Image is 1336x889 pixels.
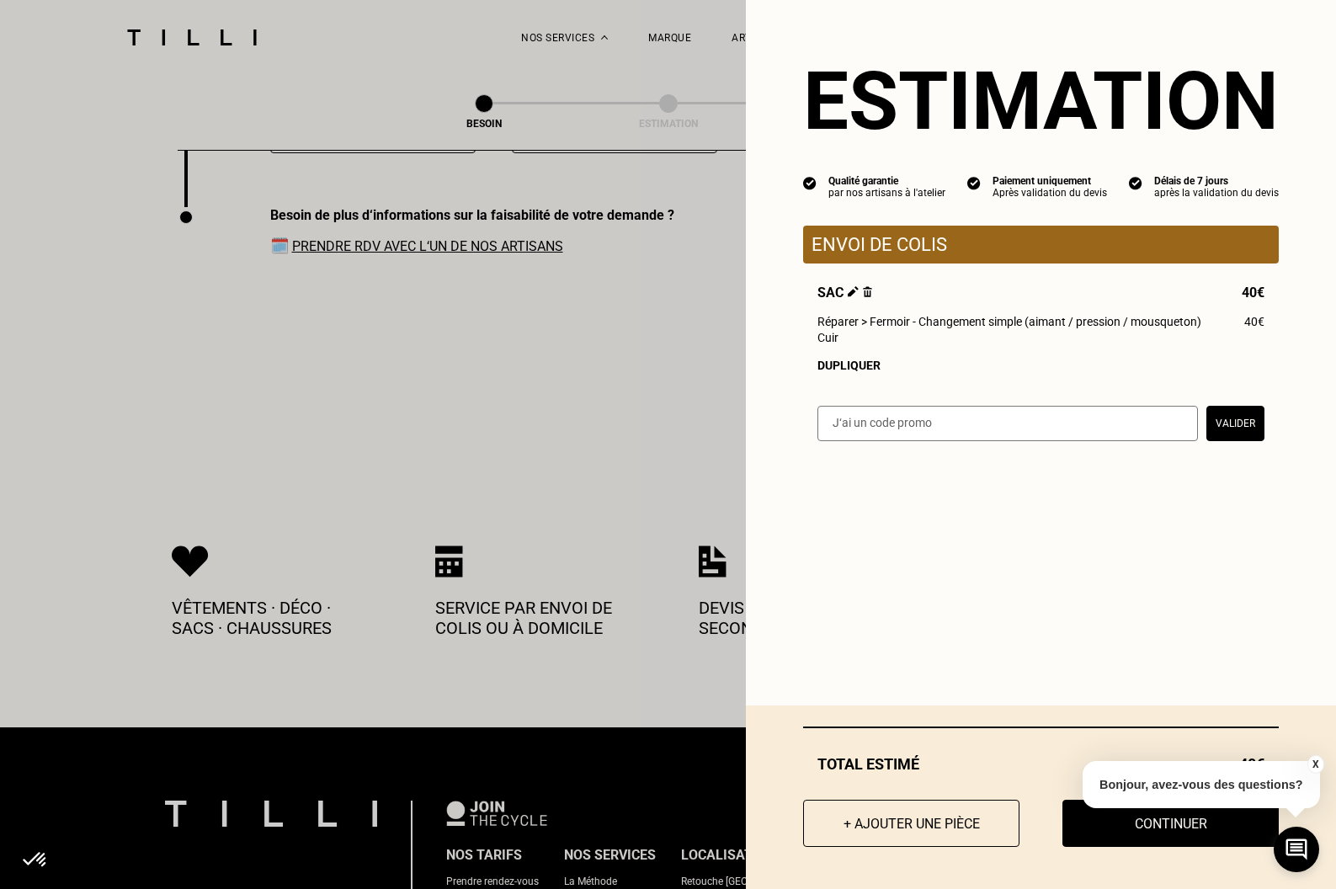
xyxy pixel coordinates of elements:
[848,286,859,297] img: Éditer
[993,187,1107,199] div: Après validation du devis
[1154,175,1279,187] div: Délais de 7 jours
[1307,755,1323,774] button: X
[817,406,1198,441] input: J‘ai un code promo
[812,234,1270,255] p: Envoi de colis
[967,175,981,190] img: icon list info
[828,187,945,199] div: par nos artisans à l'atelier
[1206,406,1264,441] button: Valider
[863,286,872,297] img: Supprimer
[1129,175,1142,190] img: icon list info
[1062,800,1279,847] button: Continuer
[817,359,1264,372] div: Dupliquer
[828,175,945,187] div: Qualité garantie
[1154,187,1279,199] div: après la validation du devis
[993,175,1107,187] div: Paiement uniquement
[803,54,1279,148] section: Estimation
[817,315,1201,328] span: Réparer > Fermoir - Changement simple (aimant / pression / mousqueton)
[1242,285,1264,301] span: 40€
[803,755,1279,773] div: Total estimé
[1083,761,1320,808] p: Bonjour, avez-vous des questions?
[803,175,817,190] img: icon list info
[817,285,872,301] span: Sac
[1244,315,1264,328] span: 40€
[817,331,838,344] span: Cuir
[803,800,1019,847] button: + Ajouter une pièce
